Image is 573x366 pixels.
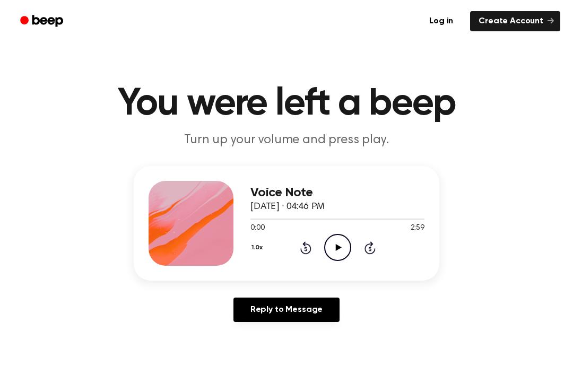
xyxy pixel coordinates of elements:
a: Beep [13,11,73,32]
span: 0:00 [250,223,264,234]
h1: You were left a beep [15,85,558,123]
a: Log in [419,9,464,33]
a: Reply to Message [233,298,340,322]
p: Turn up your volume and press play. [83,132,490,149]
button: 1.0x [250,239,266,257]
h3: Voice Note [250,186,424,200]
span: 2:59 [411,223,424,234]
span: [DATE] · 04:46 PM [250,202,325,212]
a: Create Account [470,11,560,31]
